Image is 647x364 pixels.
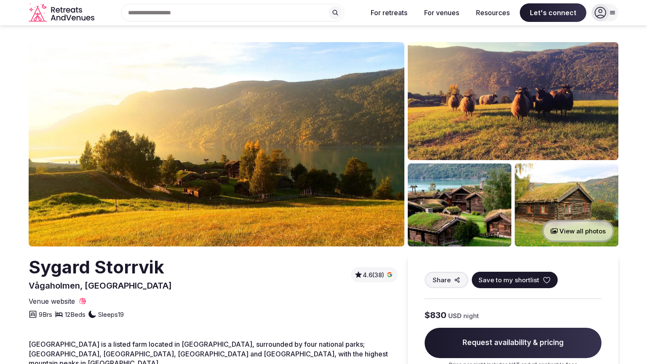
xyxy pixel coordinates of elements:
[479,276,539,284] span: Save to my shortlist
[472,272,558,288] button: Save to my shortlist
[417,3,466,22] button: For venues
[354,270,394,279] button: 4.6(38)
[542,220,614,242] button: View all photos
[425,328,602,358] span: Request availability & pricing
[363,271,384,279] span: 4.6 (38)
[29,297,87,306] a: Venue website
[29,3,96,22] a: Visit the homepage
[520,3,586,22] span: Let's connect
[98,310,124,319] span: Sleeps 19
[29,42,404,246] img: Venue cover photo
[425,309,446,321] span: $830
[433,276,451,284] span: Share
[515,163,618,246] img: Venue gallery photo
[448,311,462,320] span: USD
[65,310,86,319] span: 12 Beds
[29,255,172,280] h2: Sygard Storrvik
[364,3,414,22] button: For retreats
[29,297,75,306] span: Venue website
[39,310,52,319] span: 9 Brs
[29,281,172,291] span: Vågaholmen, [GEOGRAPHIC_DATA]
[463,311,479,320] span: night
[425,272,468,288] button: Share
[408,163,511,246] img: Venue gallery photo
[408,42,618,160] img: Venue gallery photo
[469,3,516,22] button: Resources
[29,3,96,22] svg: Retreats and Venues company logo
